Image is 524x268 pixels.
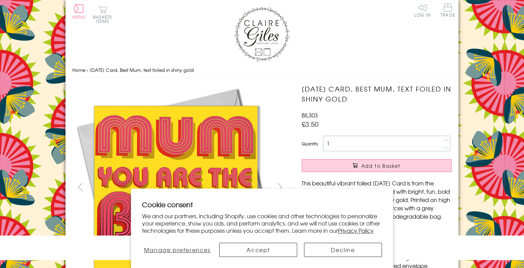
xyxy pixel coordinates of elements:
button: prev [72,179,88,195]
a: Trade [441,3,455,18]
img: Claire Giles Greetings Cards [234,7,290,61]
button: Decline [304,243,382,257]
button: Manage preferences [142,243,212,257]
button: next [272,179,288,195]
a: Home [72,67,85,73]
span: Manage preferences [144,246,211,254]
nav: breadcrumbs [72,63,452,77]
button: Menu [72,4,86,19]
p: This beautiful vibrant foiled [DATE] Card is from the amazing Billboard range. Designed with brig... [302,179,452,220]
p: We and our partners, including Shopify, use cookies and other technologies to personalize your ex... [142,212,382,234]
span: 0 items [96,14,112,24]
span: Trade [441,3,455,17]
button: Add to Basket [302,159,452,172]
button: Accept [219,243,297,257]
button: Basket0 items [93,6,112,23]
a: Log In [414,3,431,17]
span: £3.50 [302,119,319,129]
h2: Cookie consent [142,200,382,209]
a: Privacy Policy [338,226,374,234]
span: Add to Basket [361,162,401,169]
h1: [DATE] Card, Best Mum, text foiled in shiny gold [302,84,452,104]
label: Quantity [302,141,318,147]
span: Menu [72,14,86,20]
span: › [87,67,88,73]
span: BIL303 [302,111,318,119]
span: [DATE] Card, Best Mum, text foiled in shiny gold [90,67,194,73]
